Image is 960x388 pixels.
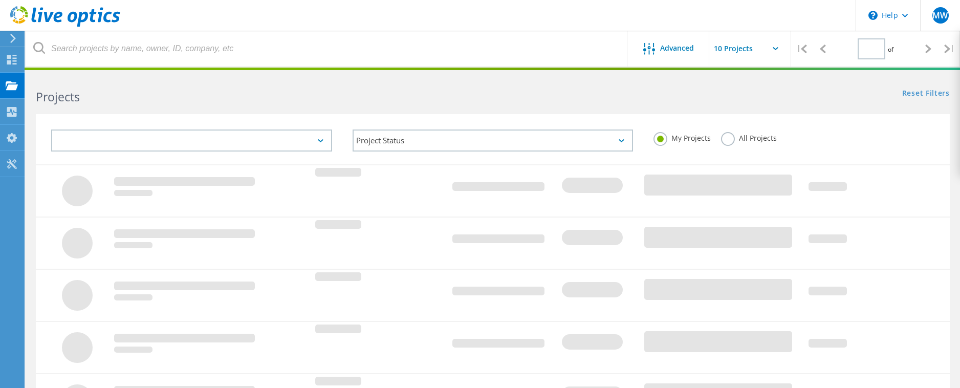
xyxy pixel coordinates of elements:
span: MW [932,11,948,19]
label: All Projects [721,132,777,142]
div: | [791,31,812,67]
span: of [888,45,893,54]
div: | [939,31,960,67]
div: Project Status [353,130,634,152]
input: Search projects by name, owner, ID, company, etc [26,31,628,67]
label: My Projects [653,132,711,142]
b: Projects [36,89,80,105]
svg: \n [868,11,878,20]
a: Live Optics Dashboard [10,21,120,29]
span: Advanced [660,45,694,52]
a: Reset Filters [902,90,950,98]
